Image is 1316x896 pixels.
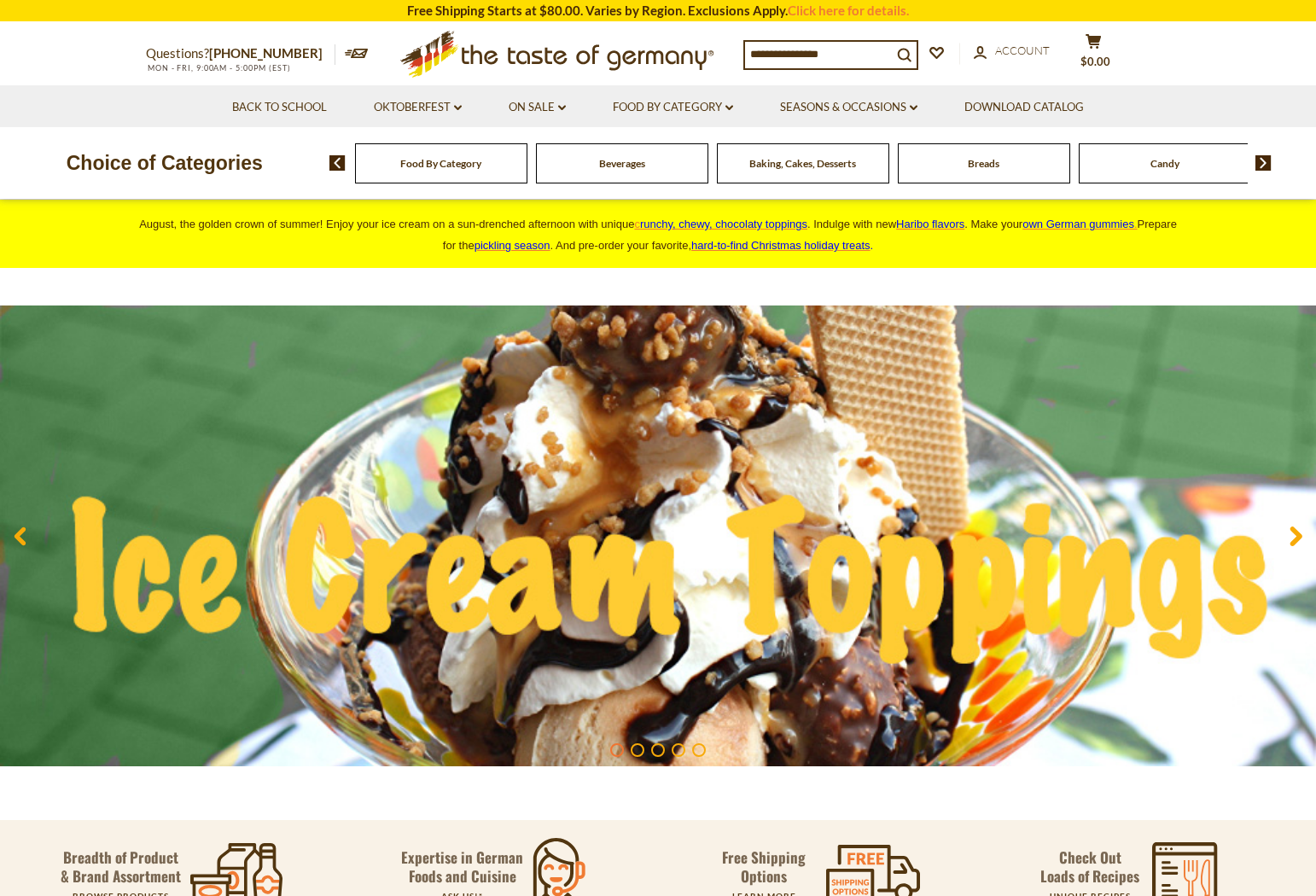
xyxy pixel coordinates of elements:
[329,155,346,171] img: previous arrow
[1080,55,1110,68] span: $0.00
[401,848,524,886] p: Expertise in German Foods and Cuisine
[749,157,856,170] a: Baking, Cakes, Desserts
[634,218,807,230] a: crunchy, chewy, chocolaty toppings
[1255,155,1272,171] img: next arrow
[707,848,820,886] p: Free Shipping Options
[139,218,1177,252] span: August, the golden crown of summer! Enjoy your ice cream on a sun-drenched afternoon with unique ...
[613,98,733,117] a: Food By Category
[788,3,909,18] a: Click here for details.
[400,157,481,170] a: Food By Category
[691,239,873,252] span: .
[146,43,335,65] p: Questions?
[232,98,327,117] a: Back to School
[691,239,871,252] a: hard-to-find Christmas holiday treats
[599,157,645,170] a: Beverages
[896,218,964,230] a: Haribo flavors
[1022,218,1137,230] a: own German gummies.
[509,98,566,117] a: On Sale
[374,98,462,117] a: Oktoberfest
[61,848,181,886] p: Breadth of Product & Brand Assortment
[475,239,550,252] a: pickling season
[1040,848,1139,886] p: Check Out Loads of Recipes
[780,98,917,117] a: Seasons & Occasions
[640,218,807,230] span: runchy, chewy, chocolaty toppings
[1068,33,1119,76] button: $0.00
[974,42,1050,61] a: Account
[146,63,291,73] span: MON - FRI, 9:00AM - 5:00PM (EST)
[1022,218,1134,230] span: own German gummies
[1150,157,1179,170] a: Candy
[995,44,1050,57] span: Account
[968,157,999,170] a: Breads
[964,98,1084,117] a: Download Catalog
[209,45,323,61] a: [PHONE_NUMBER]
